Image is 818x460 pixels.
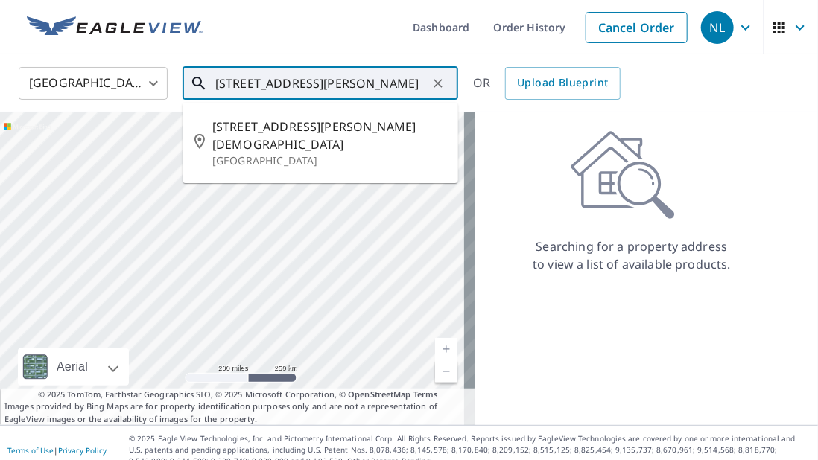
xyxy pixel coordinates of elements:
div: Aerial [18,348,129,386]
div: Aerial [52,348,92,386]
a: Current Level 5, Zoom Out [435,360,457,383]
a: Privacy Policy [58,445,107,456]
p: | [7,446,107,455]
span: Upload Blueprint [517,74,608,92]
input: Search by address or latitude-longitude [215,63,428,104]
p: Searching for a property address to view a list of available products. [532,237,732,273]
a: Upload Blueprint [505,67,620,100]
a: Terms of Use [7,445,54,456]
a: Current Level 5, Zoom In [435,338,457,360]
p: [GEOGRAPHIC_DATA] [212,153,446,168]
span: © 2025 TomTom, Earthstar Geographics SIO, © 2025 Microsoft Corporation, © [38,389,438,401]
a: OpenStreetMap [348,389,410,400]
a: Cancel Order [586,12,688,43]
a: Terms [413,389,438,400]
span: [STREET_ADDRESS][PERSON_NAME][DEMOGRAPHIC_DATA] [212,118,446,153]
div: NL [701,11,734,44]
div: OR [473,67,621,100]
img: EV Logo [27,16,203,39]
div: [GEOGRAPHIC_DATA] [19,63,168,104]
button: Clear [428,73,448,94]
